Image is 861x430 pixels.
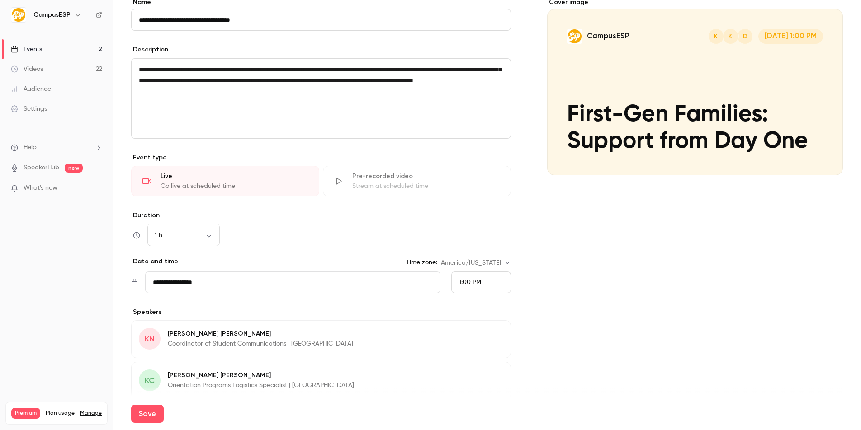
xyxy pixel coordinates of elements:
[147,231,220,240] div: 1 h
[352,172,500,181] div: Pre-recorded video
[168,339,353,348] p: Coordinator of Student Communications | [GEOGRAPHIC_DATA]
[11,8,26,22] img: CampusESP
[459,279,481,285] span: 1:00 PM
[161,172,308,181] div: Live
[168,371,354,380] p: [PERSON_NAME] [PERSON_NAME]
[131,45,168,54] label: Description
[145,333,155,345] span: KN
[65,164,83,173] span: new
[132,59,511,138] div: editor
[451,271,511,293] div: From
[24,143,37,152] span: Help
[24,163,59,173] a: SpeakerHub
[46,410,75,417] span: Plan usage
[11,104,47,113] div: Settings
[145,374,155,387] span: KC
[323,166,511,196] div: Pre-recorded videoStream at scheduled time
[91,184,102,192] iframe: Noticeable Trigger
[441,258,511,267] div: America/[US_STATE]
[131,153,511,162] p: Event type
[131,362,511,400] div: KC[PERSON_NAME] [PERSON_NAME]Orientation Programs Logistics Specialist | [GEOGRAPHIC_DATA]
[11,45,42,54] div: Events
[352,182,500,191] div: Stream at scheduled time
[33,10,71,19] h6: CampusESP
[11,84,51,93] div: Audience
[131,405,164,423] button: Save
[406,258,437,267] label: Time zone:
[11,143,102,152] li: help-dropdown-opener
[11,65,43,74] div: Videos
[131,257,178,266] p: Date and time
[131,166,319,196] div: LiveGo live at scheduled time
[168,381,354,390] p: Orientation Programs Logistics Specialist | [GEOGRAPHIC_DATA]
[131,211,511,220] label: Duration
[131,308,511,317] p: Speakers
[11,408,40,419] span: Premium
[131,58,511,139] section: description
[161,182,308,191] div: Go live at scheduled time
[80,410,102,417] a: Manage
[131,320,511,358] div: KN[PERSON_NAME] [PERSON_NAME]Coordinator of Student Communications | [GEOGRAPHIC_DATA]
[168,329,353,338] p: [PERSON_NAME] [PERSON_NAME]
[24,183,57,193] span: What's new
